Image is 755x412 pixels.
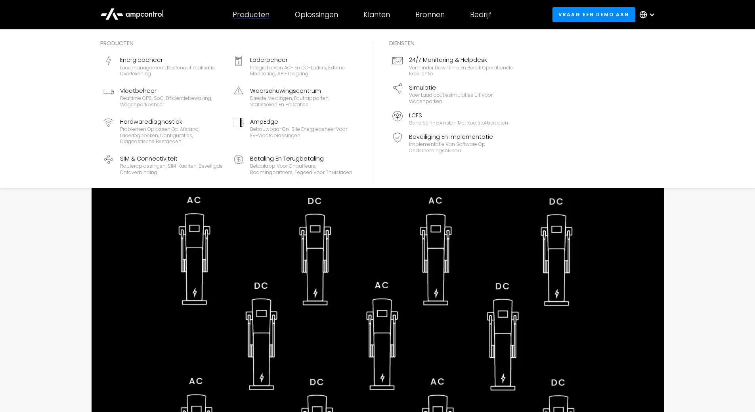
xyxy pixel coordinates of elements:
a: LCFSGenereer inkomsten met koolstofkredieten [389,108,516,129]
font: Waarschuwingscentrum [250,87,321,95]
a: VlootbeheerRealtime GPS, SoC, efficiëntiebewaking, wagenparkbeheer [100,83,227,111]
font: AmpEdge [250,118,278,126]
font: Bronnen [415,10,445,19]
a: Betaling en terugbetalingBetaalapp voor chauffeurs, roamingpartners, tegoed voor thuisladen [230,151,357,179]
font: Beveiliging en implementatie [409,133,493,141]
font: Vraag een demo aan [558,11,629,18]
font: Voer laadlocatiesimulaties uit voor wagenparken [409,92,493,105]
a: 24/7 Monitoring & HelpdeskVerminder downtime en bereik operationele excellentie [389,52,516,80]
font: Routeroplossingen, SIM-kaarten, beveiligde dataverbinding [120,163,223,176]
font: Realtime GPS, SoC, efficiëntiebewaking, wagenparkbeheer [120,95,212,108]
font: Loadmanagement, kostenoptimalisatie, overtekening [120,64,216,77]
font: Producten [233,10,270,19]
font: Oplossingen [295,10,338,19]
font: SIM & Connectiviteit [120,155,178,163]
font: Problemen oplossen op afstand, laderlogboeken, configuraties, diagnostische bestanden [120,126,199,145]
font: Directe meldingen, foutrapporten, statistieken en prestaties [250,95,329,108]
font: Integratie van AC- en DC-laders, externe monitoring, API-toegang [250,64,345,77]
font: Laderbeheer [250,56,288,64]
font: Energiebeheer [120,56,163,64]
font: Hardwarediagnostiek [120,118,182,126]
font: 24/7 Monitoring & Helpdesk [409,56,487,64]
a: LaderbeheerIntegratie van AC- en DC-laders, externe monitoring, API-toegang [230,52,357,80]
font: Genereer inkomsten met koolstofkredieten [409,119,508,126]
a: WaarschuwingscentrumDirecte meldingen, foutrapporten, statistieken en prestaties [230,83,357,111]
font: Betaalapp voor chauffeurs, roamingpartners, tegoed voor thuisladen [250,163,352,176]
font: Vlootbeheer [120,87,157,95]
font: LCFS [409,111,422,119]
font: Betaling en terugbetaling [250,155,324,163]
a: AmpEdgeBetrouwbaar on-site energiebeheer voor EV-vlootoplossingen [230,114,357,148]
a: SimulatieVoer laadlocatiesimulaties uit voor wagenparken [389,80,516,108]
font: Producten [100,39,134,47]
font: Implementatie van software op ondernemingsniveau [409,141,485,154]
a: Vraag een demo aan [552,7,635,22]
font: Klanten [363,10,390,19]
font: Simulatie [409,84,436,92]
a: EnergiebeheerLoadmanagement, kostenoptimalisatie, overtekening [100,52,227,80]
a: SIM & ConnectiviteitRouteroplossingen, SIM-kaarten, beveiligde dataverbinding [100,151,227,179]
a: HardwarediagnostiekProblemen oplossen op afstand, laderlogboeken, configuraties, diagnostische be... [100,114,227,148]
font: Diensten [389,39,415,47]
font: Verminder downtime en bereik operationele excellentie [409,64,513,77]
a: Beveiliging en implementatieImplementatie van software op ondernemingsniveau [389,129,516,157]
font: Bedrijf [470,10,491,19]
font: Betrouwbaar on-site energiebeheer voor EV-vlootoplossingen [250,126,347,139]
